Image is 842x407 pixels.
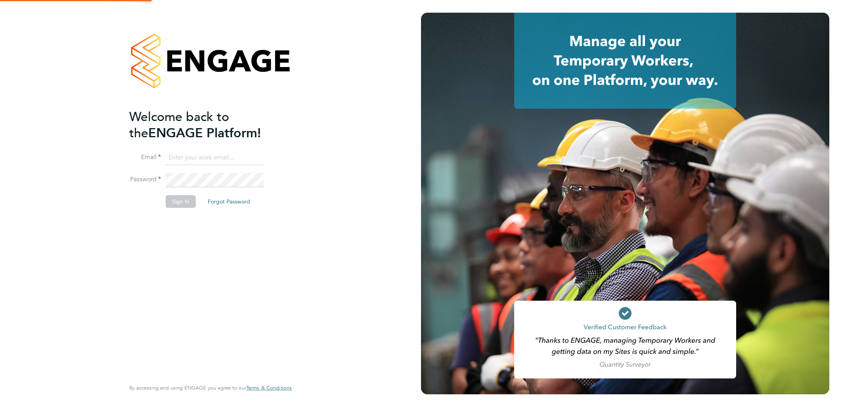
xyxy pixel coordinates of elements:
[166,151,264,165] input: Enter your work email...
[201,195,256,208] button: Forgot Password
[246,385,292,391] a: Terms & Conditions
[166,195,196,208] button: Sign In
[129,153,161,161] label: Email
[129,175,161,184] label: Password
[129,384,292,391] span: By accessing and using ENGAGE you agree to our
[129,109,229,141] span: Welcome back to the
[129,109,284,141] h2: ENGAGE Platform!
